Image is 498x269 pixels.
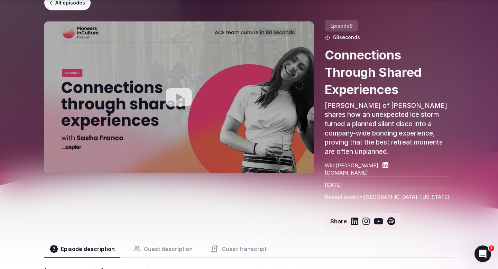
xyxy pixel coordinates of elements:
[325,176,450,188] p: [DATE]
[330,217,347,225] span: Share
[325,101,454,157] p: [PERSON_NAME] of [PERSON_NAME] shares how an unexpected ice storm turned a planned silent disco i...
[325,188,450,201] p: Retreat location: [GEOGRAPHIC_DATA], [US_STATE]
[205,241,272,257] button: Guest transcript
[387,217,395,225] a: Share on Spotify
[474,245,491,262] iframe: Intercom live chat
[325,46,454,99] h2: Connections Through Shared Experiences
[325,20,358,31] span: Episode 8
[351,217,358,225] a: Share on LinkedIn
[325,162,378,169] p: With [PERSON_NAME]
[44,21,314,173] button: Play video
[489,245,494,251] span: 1
[374,217,383,225] a: Share on Youtube
[127,241,198,257] button: Guest description
[325,169,450,176] a: [DOMAIN_NAME]
[44,241,120,257] button: Episode description
[333,34,360,41] span: 68 seconds
[362,217,370,225] a: Share on Instagram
